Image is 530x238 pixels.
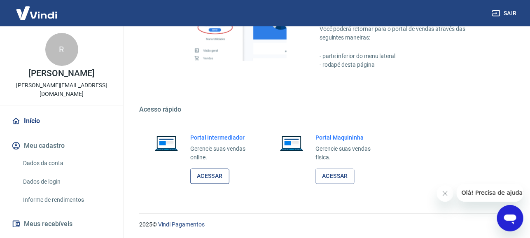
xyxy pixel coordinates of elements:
[315,133,375,142] h6: Portal Maquininha
[457,184,523,202] iframe: Mensagem da empresa
[190,133,250,142] h6: Portal Intermediador
[5,6,69,12] span: Olá! Precisa de ajuda?
[320,52,490,61] p: - parte inferior do menu lateral
[158,222,205,228] a: Vindi Pagamentos
[28,69,94,78] p: [PERSON_NAME]
[190,145,250,162] p: Gerencie suas vendas online.
[45,33,78,66] div: R
[10,137,113,155] button: Meu cadastro
[490,6,520,21] button: Sair
[320,25,490,42] p: Você poderá retornar para o portal de vendas através das seguintes maneiras:
[315,169,355,184] a: Acessar
[497,205,523,231] iframe: Botão para abrir a janela de mensagens
[7,81,117,98] p: [PERSON_NAME][EMAIL_ADDRESS][DOMAIN_NAME]
[315,145,375,162] p: Gerencie suas vendas física.
[10,0,63,26] img: Vindi
[139,221,510,229] p: 2025 ©
[20,155,113,172] a: Dados da conta
[20,173,113,190] a: Dados de login
[274,133,309,153] img: Imagem de um notebook aberto
[20,191,113,208] a: Informe de rendimentos
[190,169,229,184] a: Acessar
[320,61,490,69] p: - rodapé desta página
[139,105,510,114] h5: Acesso rápido
[10,112,113,130] a: Início
[149,133,184,153] img: Imagem de um notebook aberto
[10,215,113,233] button: Meus recebíveis
[437,185,453,202] iframe: Fechar mensagem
